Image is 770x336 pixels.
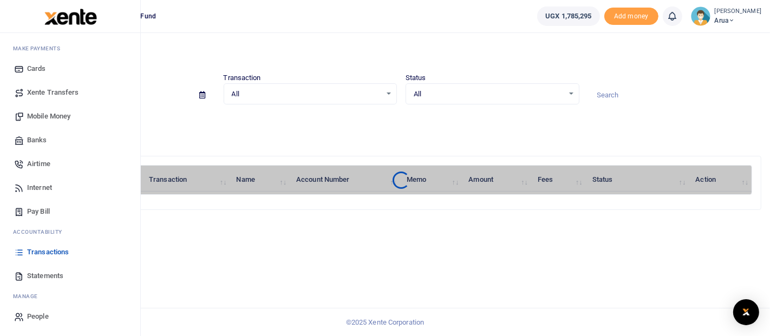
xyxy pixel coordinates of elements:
[9,128,132,152] a: Banks
[27,159,50,169] span: Airtime
[9,223,132,240] li: Ac
[9,240,132,264] a: Transactions
[21,228,62,236] span: countability
[715,7,761,16] small: [PERSON_NAME]
[406,73,426,83] label: Status
[41,47,761,58] h4: Transactions
[27,182,52,193] span: Internet
[9,288,132,305] li: M
[733,299,759,325] div: Open Intercom Messenger
[9,200,132,223] a: Pay Bill
[9,104,132,128] a: Mobile Money
[9,57,132,81] a: Cards
[604,11,658,19] a: Add money
[537,6,599,26] a: UGX 1,785,295
[604,8,658,25] li: Toup your wallet
[27,271,63,281] span: Statements
[414,89,564,100] span: All
[9,305,132,328] a: People
[18,44,61,52] span: ake Payments
[9,152,132,176] a: Airtime
[9,81,132,104] a: Xente Transfers
[533,6,604,26] li: Wallet ballance
[27,111,70,122] span: Mobile Money
[27,63,46,74] span: Cards
[43,12,97,20] a: logo-small logo-large logo-large
[18,292,38,300] span: anage
[715,16,761,25] span: Arua
[691,6,761,26] a: profile-user [PERSON_NAME] Arua
[232,89,382,100] span: All
[27,87,79,98] span: Xente Transfers
[41,117,761,129] p: Download
[27,247,69,258] span: Transactions
[691,6,710,26] img: profile-user
[604,8,658,25] span: Add money
[27,206,50,217] span: Pay Bill
[44,9,97,25] img: logo-large
[545,11,591,22] span: UGX 1,785,295
[27,135,47,146] span: Banks
[588,86,762,104] input: Search
[9,40,132,57] li: M
[9,176,132,200] a: Internet
[224,73,261,83] label: Transaction
[27,311,49,322] span: People
[9,264,132,288] a: Statements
